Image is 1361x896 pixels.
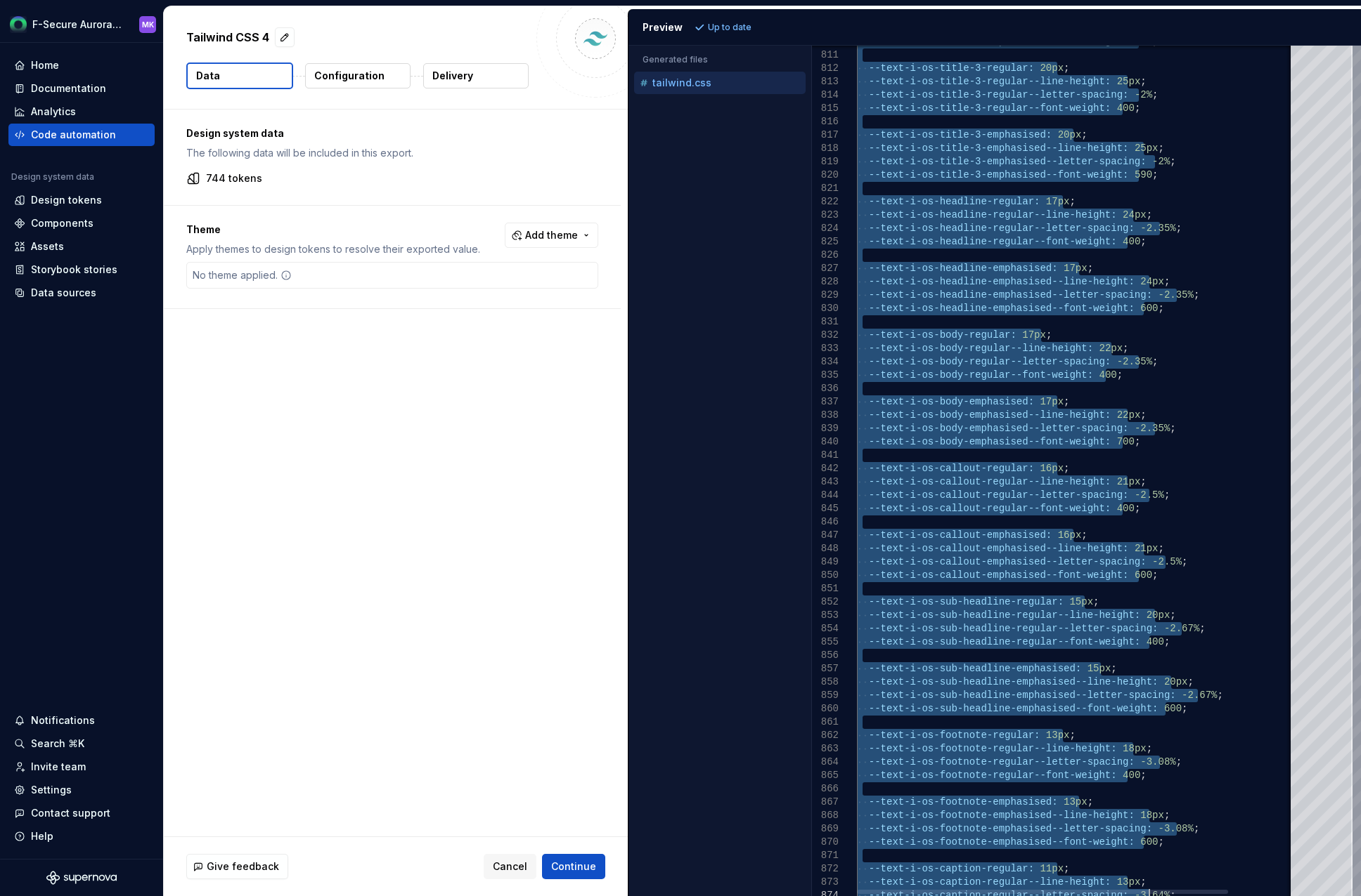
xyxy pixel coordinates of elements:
button: tailwind.css [634,75,806,91]
div: 843 [812,475,839,489]
span: 25px [1134,143,1158,154]
div: F-Secure Aurora Design System [32,18,122,32]
div: 857 [812,662,839,676]
span: --text-i-os-callout-emphasised: [868,529,1051,541]
span: 18px [1123,743,1147,754]
span: ; [1170,423,1175,434]
span: --text-i-os-body-regular--letter-spacing: [868,356,1110,367]
div: Invite team [31,760,86,774]
span: 15px [1087,663,1111,674]
span: ; [1064,62,1069,74]
div: Help [31,829,53,843]
div: 814 [812,88,839,102]
div: 828 [812,275,839,289]
span: 16px [1057,529,1081,541]
div: 866 [812,782,839,796]
a: Analytics [8,100,155,123]
span: -2.67% [1163,623,1199,634]
div: Design tokens [31,193,102,207]
span: --text-i-os-footnote-emphasised--line-height: [868,810,1134,821]
div: 846 [812,515,839,529]
span: 21px [1134,543,1158,554]
div: 815 [812,102,839,115]
span: 600 [1163,703,1181,714]
span: --text-i-os-title-3-regular--letter-spacing: [868,89,1128,100]
span: --text-i-os-title-3-emphasised--line-height: [868,143,1128,154]
div: 820 [812,169,839,182]
span: --text-i-os-body-regular: [868,329,1016,341]
span: --text-i-os-callout-emphasised--line-height: [868,543,1128,554]
span: 22px [1116,409,1140,421]
span: g: [1163,690,1175,701]
span: 600 [1134,569,1152,581]
div: 837 [812,395,839,409]
span: -2.5% [1152,556,1182,567]
span: ; [1163,489,1169,501]
button: Continue [542,854,605,879]
span: --text-i-os-sub-headline-emphasised: [868,663,1081,674]
button: Data [186,62,293,89]
span: --text-i-os-headline-regular--line-height: [868,209,1116,220]
span: --text-i-os-title-3-emphasised--font-weight: [868,169,1128,180]
span: ; [1163,276,1169,287]
span: --text-i-os-footnote-regular--font-weight: [868,770,1116,781]
span: --text-i-os-body-regular--line-height: [868,343,1092,354]
span: ; [1170,156,1175,167]
span: 600 [1140,836,1158,848]
div: Assets [31,239,64,253]
span: ; [1064,863,1069,874]
span: ; [1193,289,1199,301]
div: 863 [812,742,839,756]
div: 865 [812,769,839,782]
span: --text-i-os-caption-regular: [868,863,1033,874]
div: 848 [812,542,839,555]
span: 24px [1123,209,1147,220]
div: 873 [812,876,839,889]
div: Design system data [11,171,94,183]
span: ; [1087,796,1092,808]
span: --text-i-os-footnote-regular--letter-spacing: [868,756,1134,767]
button: Help [8,825,155,848]
span: ; [1116,369,1122,381]
span: ; [1182,703,1187,714]
span: 22px [1099,343,1123,354]
span: Continue [551,859,596,874]
div: 842 [812,462,839,475]
div: 872 [812,862,839,876]
span: --text-i-os-callout-regular--line-height: [868,476,1110,487]
span: ; [1199,623,1205,634]
img: d3bb7620-ca80-4d5f-be32-27088bf5cb46.png [10,16,27,33]
span: --text-i-os-title-3-regular: [868,62,1033,74]
span: 18px [1140,810,1164,821]
span: 11px [1040,863,1064,874]
span: ; [1152,169,1158,180]
span: 20px [1040,62,1064,74]
span: ; [1158,543,1163,554]
p: The following data will be included in this export. [186,146,598,160]
span: ; [1170,610,1175,621]
span: 400 [1146,636,1163,647]
p: Design system data [186,126,598,140]
div: 824 [812,222,839,235]
svg: Supernova Logo [46,871,117,885]
div: 818 [812,142,839,155]
div: 816 [812,115,839,129]
span: -3.08% [1140,756,1175,767]
div: 813 [812,75,839,88]
span: 13px [1064,796,1088,808]
div: 860 [812,702,839,716]
span: 20px [1057,129,1081,140]
span: --text-i-os-headline-emphasised: [868,263,1057,274]
span: -2% [1134,89,1152,100]
span: ; [1064,396,1069,407]
div: 819 [812,155,839,169]
span: ; [1163,810,1169,821]
div: 861 [812,716,839,729]
a: Documentation [8,77,155,100]
span: --text-i-os-sub-headline-emphasised--letter-spacin [868,690,1163,701]
div: Notifications [31,713,95,727]
span: --text-i-os-headline-regular: [868,196,1040,207]
div: 841 [812,449,839,462]
span: --text-i-os-caption-regular--line-height: [868,876,1110,888]
a: Storybook stories [8,258,155,281]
